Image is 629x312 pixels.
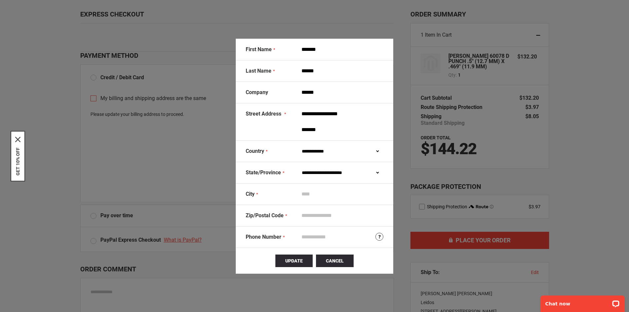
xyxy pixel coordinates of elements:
span: Street Address [246,111,281,117]
button: Close [15,137,20,142]
button: Cancel [316,255,354,267]
span: First Name [246,46,272,52]
span: Phone Number [246,234,281,240]
button: GET 10% OFF [15,147,20,175]
span: Cancel [326,258,344,263]
span: Company [246,89,268,95]
span: Country [246,148,264,154]
span: Update [285,258,303,263]
span: Zip/Postal Code [246,212,284,219]
svg: close icon [15,137,20,142]
span: Last Name [246,68,271,74]
span: State/Province [246,169,281,176]
button: Update [275,255,313,267]
iframe: LiveChat chat widget [536,291,629,312]
span: City [246,191,255,197]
